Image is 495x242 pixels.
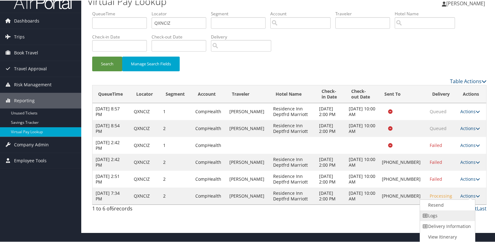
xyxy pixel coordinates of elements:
td: 2 [160,119,192,136]
th: Segment: activate to sort column ascending [160,85,192,103]
a: Actions [460,175,480,181]
td: QXNCIZ [131,103,160,119]
a: Logs [420,210,473,220]
th: Check-in Date: activate to sort column ascending [316,85,346,103]
td: [PHONE_NUMBER] [379,153,427,170]
button: Search [92,56,122,71]
a: Actions [460,159,480,164]
td: 1 [160,103,192,119]
td: [PERSON_NAME] [226,103,270,119]
td: Residence Inn Deptfrd Marriott [270,119,316,136]
td: CompHealth [192,119,226,136]
td: Residence Inn Deptfrd Marriott [270,187,316,204]
td: [DATE] 10:00 AM [346,103,379,119]
th: Sent To: activate to sort column ascending [379,85,427,103]
td: QXNCIZ [131,119,160,136]
span: 6 [111,204,114,211]
th: QueueTime: activate to sort column descending [92,85,131,103]
th: Hotel Name: activate to sort column ascending [270,85,316,103]
button: Manage Search Fields [122,56,180,71]
span: Book Travel [14,44,38,60]
label: Traveler [335,10,395,16]
td: CompHealth [192,187,226,204]
label: Hotel Name [395,10,460,16]
div: 1 to 6 of records [92,204,184,215]
th: Traveler: activate to sort column ascending [226,85,270,103]
span: Failed [430,159,442,164]
span: Reporting [14,92,35,108]
td: [DATE] 2:00 PM [316,119,346,136]
td: [DATE] 2:00 PM [316,170,346,187]
td: [PHONE_NUMBER] [379,187,427,204]
label: Check-out Date [152,33,211,39]
span: Failed [430,142,442,148]
label: QueueTime [92,10,152,16]
td: 2 [160,187,192,204]
label: Delivery [211,33,276,39]
td: CompHealth [192,136,226,153]
span: Queued [430,108,447,114]
td: Residence Inn Deptfrd Marriott [270,153,316,170]
td: [DATE] 7:34 PM [92,187,131,204]
a: Actions [460,192,480,198]
td: [DATE] 10:00 AM [346,153,379,170]
label: Locator [152,10,211,16]
td: CompHealth [192,153,226,170]
th: Locator: activate to sort column ascending [131,85,160,103]
td: 2 [160,170,192,187]
span: Failed [430,175,442,181]
td: QXNCIZ [131,136,160,153]
td: CompHealth [192,170,226,187]
th: Check-out Date: activate to sort column ascending [346,85,379,103]
span: Queued [430,125,447,131]
td: [DATE] 2:42 PM [92,153,131,170]
td: Residence Inn Deptfrd Marriott [270,103,316,119]
td: [DATE] 2:00 PM [316,103,346,119]
span: Processing [430,192,452,198]
th: Account: activate to sort column ascending [192,85,226,103]
td: QXNCIZ [131,153,160,170]
span: Employee Tools [14,152,47,168]
td: [DATE] 10:00 AM [346,170,379,187]
label: Segment [211,10,270,16]
td: [PERSON_NAME] [226,170,270,187]
td: [DATE] 8:54 PM [92,119,131,136]
a: Actions [460,108,480,114]
span: Travel Approval [14,60,47,76]
td: 1 [160,136,192,153]
td: [PERSON_NAME] [226,187,270,204]
td: 2 [160,153,192,170]
td: Residence Inn Deptfrd Marriott [270,170,316,187]
a: View Itinerary [420,231,473,242]
td: QXNCIZ [131,187,160,204]
td: [DATE] 2:00 PM [316,153,346,170]
span: Risk Management [14,76,52,92]
td: [DATE] 2:00 PM [316,187,346,204]
span: Trips [14,28,25,44]
td: [PHONE_NUMBER] [379,170,427,187]
a: Last [477,204,487,211]
th: Actions [457,85,486,103]
th: Delivery: activate to sort column ascending [427,85,457,103]
span: Company Admin [14,136,49,152]
a: Table Actions [450,77,487,84]
td: [DATE] 2:42 PM [92,136,131,153]
label: Account [270,10,335,16]
td: [DATE] 10:00 AM [346,119,379,136]
a: Actions [460,125,480,131]
td: [PERSON_NAME] [226,119,270,136]
td: [DATE] 2:51 PM [92,170,131,187]
span: Dashboards [14,13,39,28]
td: CompHealth [192,103,226,119]
a: Delivery Information [420,220,473,231]
td: [DATE] 8:57 PM [92,103,131,119]
td: [PERSON_NAME] [226,153,270,170]
a: Actions [460,142,480,148]
a: Resend [420,199,473,210]
label: Check-in Date [92,33,152,39]
td: [DATE] 10:00 AM [346,187,379,204]
td: QXNCIZ [131,170,160,187]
